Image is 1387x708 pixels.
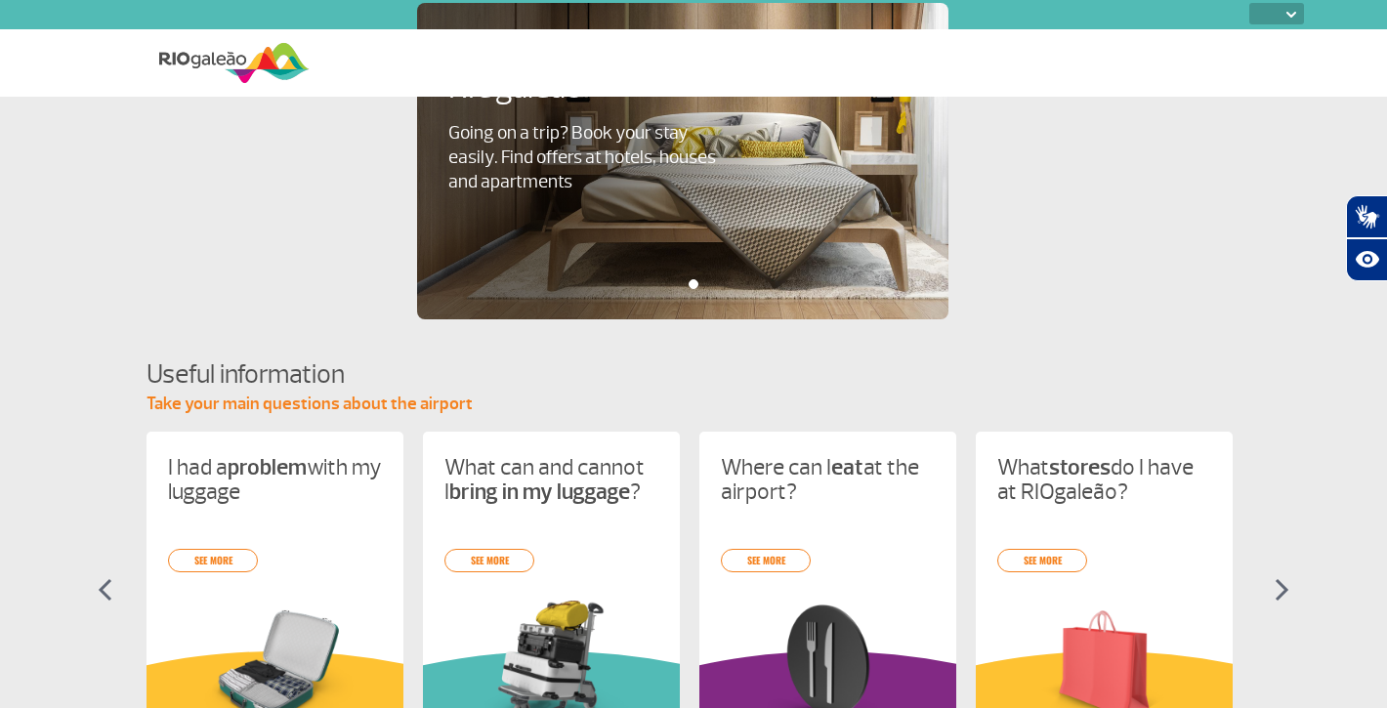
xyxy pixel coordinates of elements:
[98,578,112,602] img: seta-esquerda
[1275,578,1289,602] img: seta-direita
[997,549,1087,572] a: see more
[168,549,258,572] a: see more
[448,121,726,194] p: Going on a trip? Book your stay easily. Find offers at hotels, houses and apartments
[168,455,382,504] p: I had a with my luggage
[1346,195,1387,238] button: Abrir tradutor de língua de sinais.
[147,393,1240,416] p: Take your main questions about the airport
[444,455,658,504] p: What can and cannot I ?
[1346,195,1387,281] div: Plugin de acessibilidade da Hand Talk.
[721,455,935,504] p: Where can I at the airport?
[721,549,811,572] a: see more
[1049,453,1111,481] strong: stores
[449,478,630,506] strong: bring in my luggage
[228,453,307,481] strong: problem
[444,549,534,572] a: see more
[147,356,1240,393] h4: Useful information
[831,453,863,481] strong: eat
[448,34,759,106] h4: [DOMAIN_NAME] and RIOgaleão
[448,34,917,194] a: [DOMAIN_NAME] and RIOgaleãoGoing on a trip? Book your stay easily. Find offers at hotels, houses ...
[1346,238,1387,281] button: Abrir recursos assistivos.
[997,455,1211,504] p: What do I have at RIOgaleão?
